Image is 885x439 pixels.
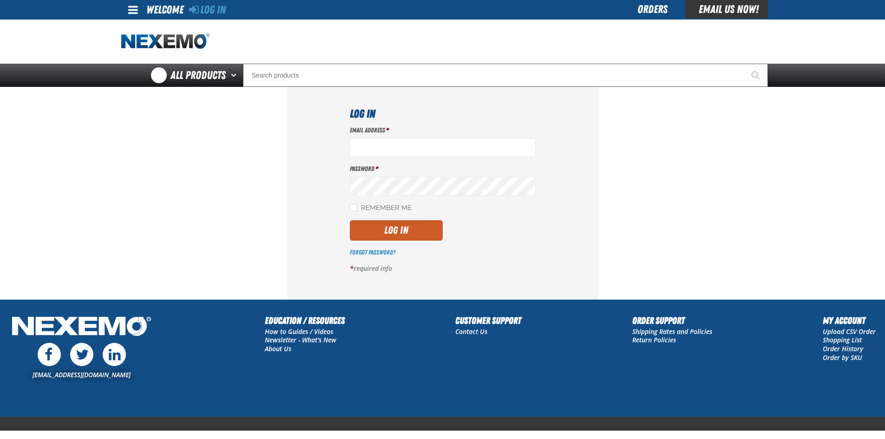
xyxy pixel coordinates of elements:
[189,3,226,16] a: Log In
[350,164,536,173] label: Password
[823,314,876,328] h2: My Account
[9,314,154,341] img: Nexemo Logo
[350,220,443,241] button: Log In
[170,67,226,84] span: All Products
[350,126,536,135] label: Email Address
[455,327,487,336] a: Contact Us
[745,64,768,87] button: Start Searching
[350,264,536,273] p: required info
[350,249,395,256] a: Forgot Password?
[632,327,712,336] a: Shipping Rates and Policies
[265,335,336,344] a: Newsletter - What's New
[632,314,712,328] h2: Order Support
[265,327,333,336] a: How to Guides / Videos
[823,344,863,353] a: Order History
[33,370,131,379] a: [EMAIL_ADDRESS][DOMAIN_NAME]
[632,335,676,344] a: Return Policies
[823,353,862,362] a: Order by SKU
[243,64,768,87] input: Search
[121,33,210,50] img: Nexemo logo
[823,327,876,336] a: Upload CSV Order
[823,335,862,344] a: Shopping List
[265,344,291,353] a: About Us
[350,204,412,213] label: Remember Me
[121,33,210,50] a: Home
[350,105,536,122] h1: Log In
[455,314,521,328] h2: Customer Support
[228,64,243,87] button: Open All Products pages
[265,314,345,328] h2: Education / Resources
[350,204,357,211] input: Remember Me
